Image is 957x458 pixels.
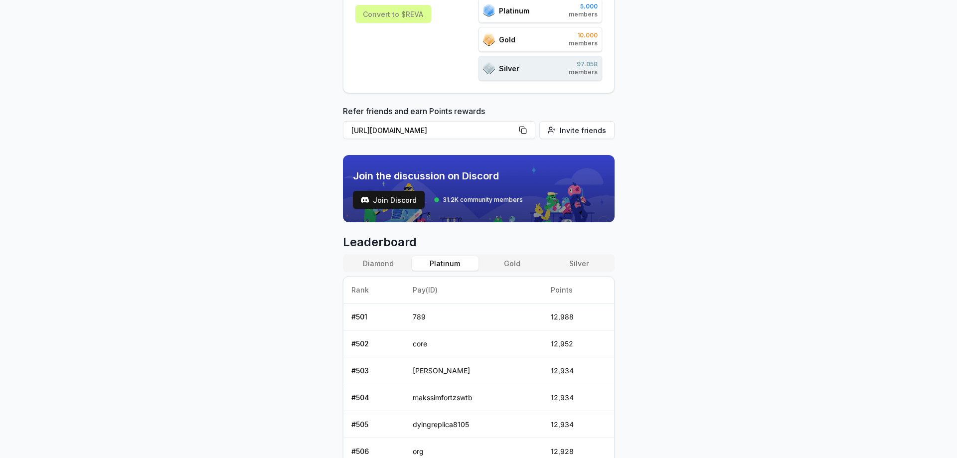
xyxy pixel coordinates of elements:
[373,195,417,205] span: Join Discord
[353,169,523,183] span: Join the discussion on Discord
[443,196,523,204] span: 31.2K community members
[345,256,412,271] button: Diamond
[343,155,615,222] img: discord_banner
[478,256,545,271] button: Gold
[539,121,615,139] button: Invite friends
[343,357,405,384] td: # 503
[543,384,614,411] td: 12,934
[343,277,405,304] th: Rank
[569,31,598,39] span: 10.000
[353,191,425,209] button: Join Discord
[569,10,598,18] span: members
[543,330,614,357] td: 12,952
[499,63,519,74] span: Silver
[343,105,615,143] div: Refer friends and earn Points rewards
[353,191,425,209] a: testJoin Discord
[343,121,535,139] button: [URL][DOMAIN_NAME]
[499,5,529,16] span: Platinum
[545,256,612,271] button: Silver
[405,277,543,304] th: Pay(ID)
[343,330,405,357] td: # 502
[569,60,598,68] span: 97.058
[405,411,543,438] td: dyingreplica8105
[483,62,495,75] img: ranks_icon
[499,34,515,45] span: Gold
[343,304,405,330] td: # 501
[569,68,598,76] span: members
[343,384,405,411] td: # 504
[361,196,369,204] img: test
[543,277,614,304] th: Points
[412,256,478,271] button: Platinum
[343,411,405,438] td: # 505
[560,125,606,136] span: Invite friends
[543,357,614,384] td: 12,934
[483,33,495,46] img: ranks_icon
[405,330,543,357] td: core
[543,304,614,330] td: 12,988
[569,2,598,10] span: 5.000
[405,384,543,411] td: makssimfortzswtb
[543,411,614,438] td: 12,934
[405,304,543,330] td: 789
[405,357,543,384] td: [PERSON_NAME]
[483,4,495,17] img: ranks_icon
[569,39,598,47] span: members
[343,234,615,250] span: Leaderboard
